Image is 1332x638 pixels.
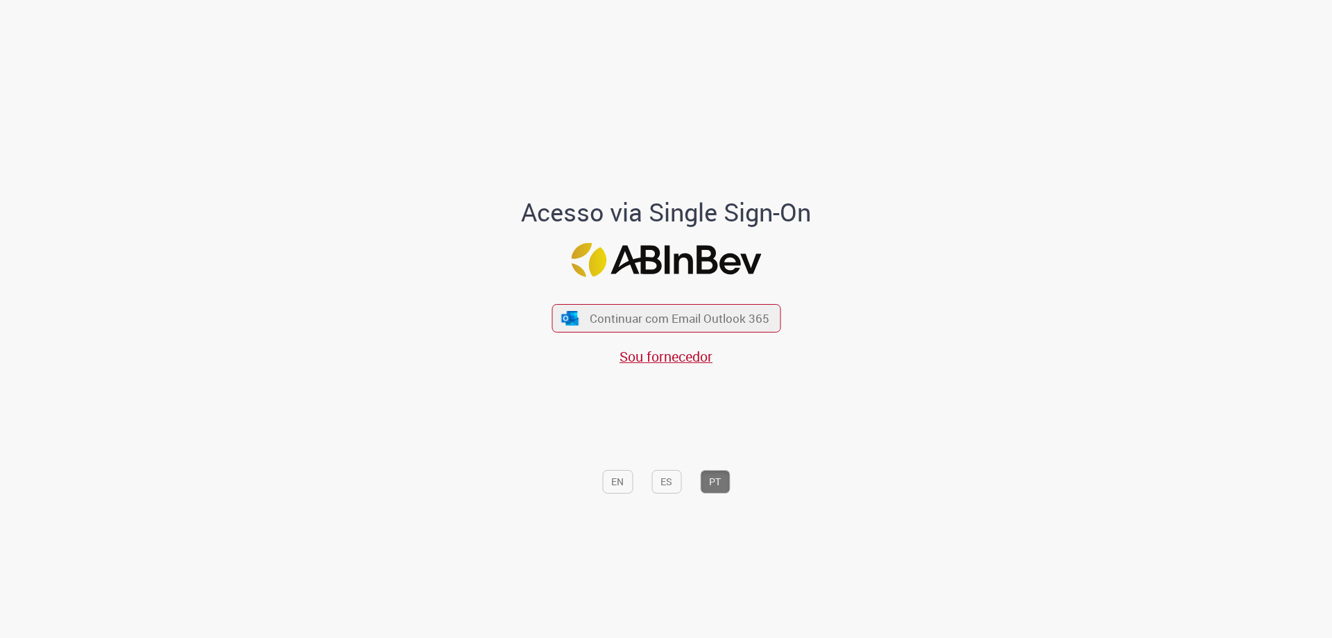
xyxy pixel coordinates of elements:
button: PT [700,470,730,494]
img: Logo ABInBev [571,243,761,277]
button: EN [602,470,633,494]
a: Sou fornecedor [620,347,712,366]
button: ES [651,470,681,494]
span: Continuar com Email Outlook 365 [590,310,769,326]
h1: Acesso via Single Sign-On [474,199,859,226]
img: ícone Azure/Microsoft 360 [561,311,580,326]
button: ícone Azure/Microsoft 360 Continuar com Email Outlook 365 [552,304,780,333]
